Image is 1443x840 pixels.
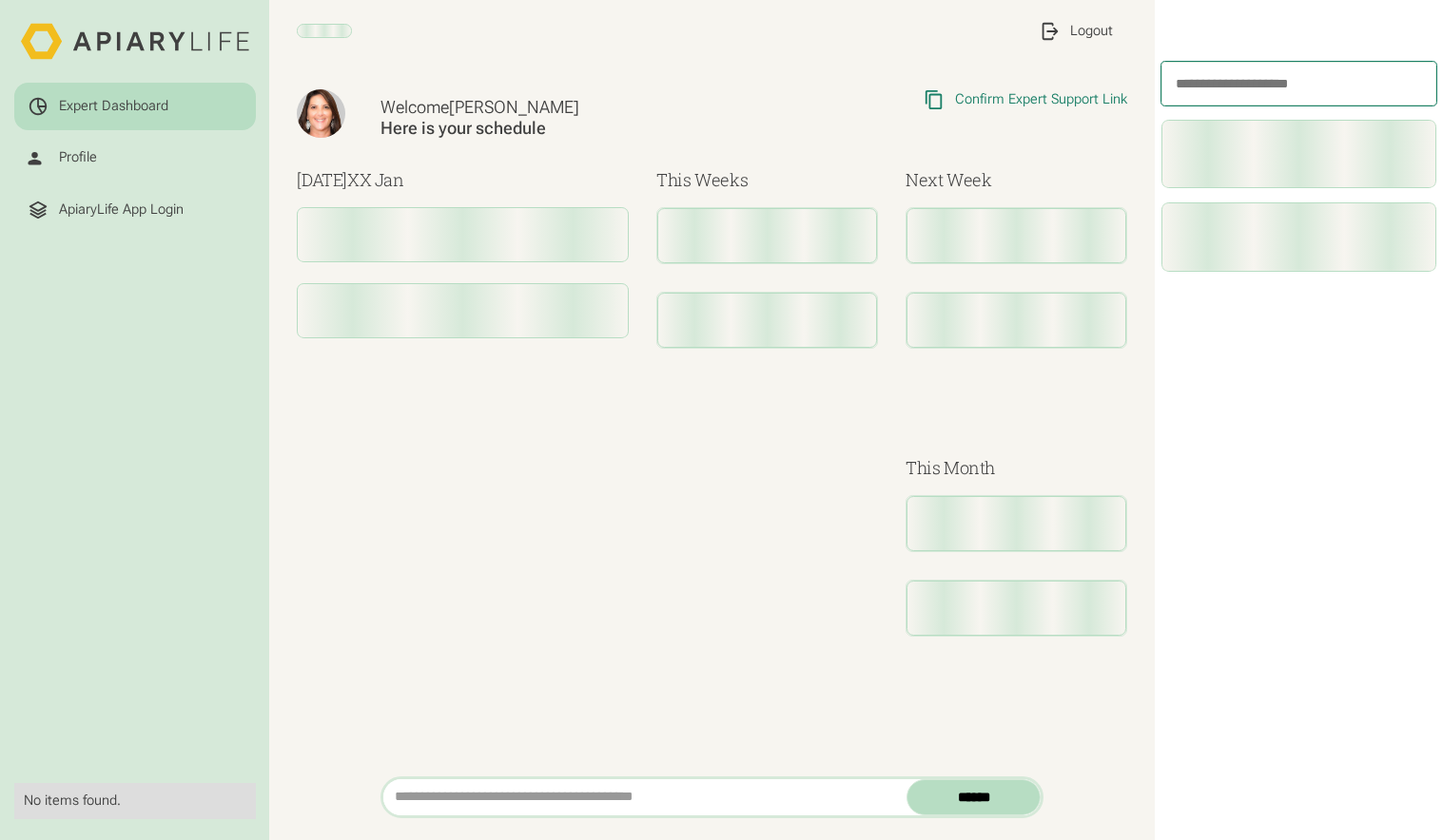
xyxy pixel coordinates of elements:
[656,167,878,193] h3: This Weeks
[380,118,751,140] div: Here is your schedule
[1025,7,1127,55] a: Logout
[297,167,629,193] h3: [DATE]
[380,97,751,119] div: Welcome
[449,97,579,117] span: [PERSON_NAME]
[14,134,256,182] a: Profile
[955,91,1127,108] div: Confirm Expert Support Link
[906,455,1127,481] h3: This Month
[14,185,256,234] a: ApiaryLife App Login
[59,98,168,115] div: Expert Dashboard
[59,201,184,219] div: ApiaryLife App Login
[906,167,1127,193] h3: Next Week
[24,792,246,810] div: No items found.
[1070,23,1113,40] div: Logout
[14,83,256,131] a: Expert Dashboard
[347,168,404,191] span: XX Jan
[59,149,97,166] div: Profile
